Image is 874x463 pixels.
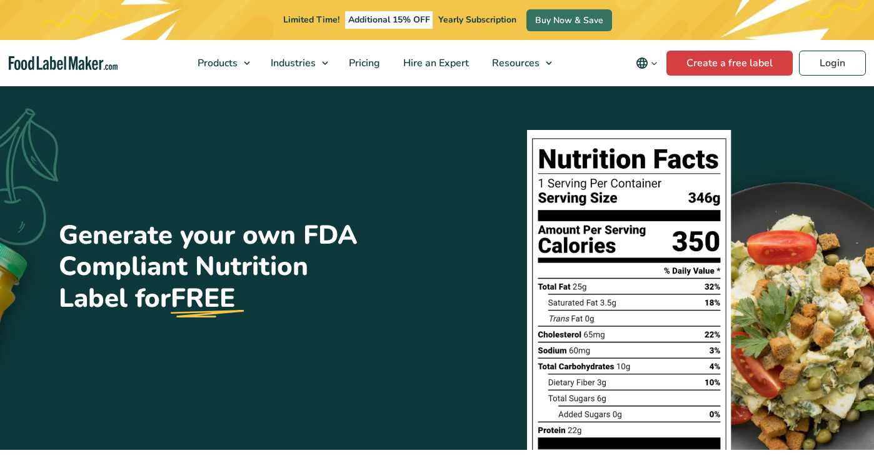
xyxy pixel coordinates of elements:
button: Change language [627,51,666,76]
a: Create a free label [666,51,793,76]
span: Limited Time! [283,14,339,26]
span: Pricing [345,56,381,70]
a: Buy Now & Save [526,9,612,31]
span: Industries [267,56,317,70]
u: FREE [171,283,235,314]
a: Pricing [338,40,389,86]
a: Hire an Expert [392,40,478,86]
a: Login [799,51,866,76]
img: A black and white graphic of a nutrition facts label. [518,122,743,450]
span: Resources [488,56,541,70]
span: Additional 15% OFF [345,11,433,29]
span: Products [194,56,239,70]
a: Resources [481,40,558,86]
span: Hire an Expert [399,56,470,70]
a: Food Label Maker homepage [9,56,118,71]
span: Yearly Subscription [438,14,516,26]
h1: Generate your own FDA Compliant Nutrition Label for [59,220,371,314]
a: Industries [259,40,334,86]
a: Products [186,40,256,86]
